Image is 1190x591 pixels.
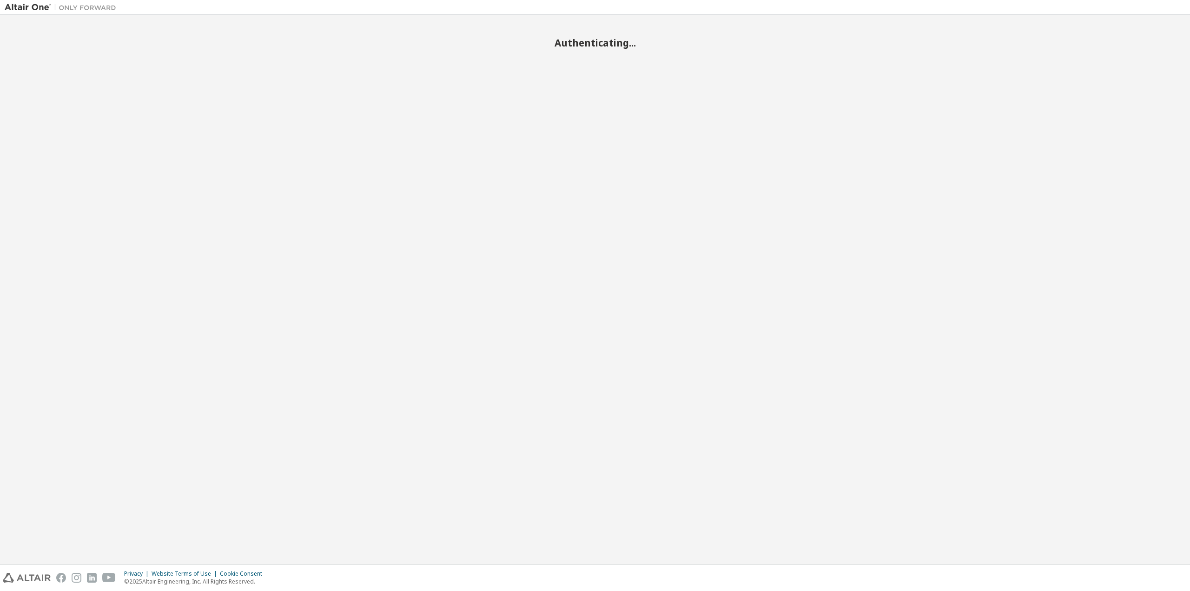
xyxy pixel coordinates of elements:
div: Privacy [124,570,152,578]
p: © 2025 Altair Engineering, Inc. All Rights Reserved. [124,578,268,585]
h2: Authenticating... [5,37,1185,49]
img: linkedin.svg [87,573,97,583]
div: Website Terms of Use [152,570,220,578]
div: Cookie Consent [220,570,268,578]
img: youtube.svg [102,573,116,583]
img: altair_logo.svg [3,573,51,583]
img: Altair One [5,3,121,12]
img: facebook.svg [56,573,66,583]
img: instagram.svg [72,573,81,583]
